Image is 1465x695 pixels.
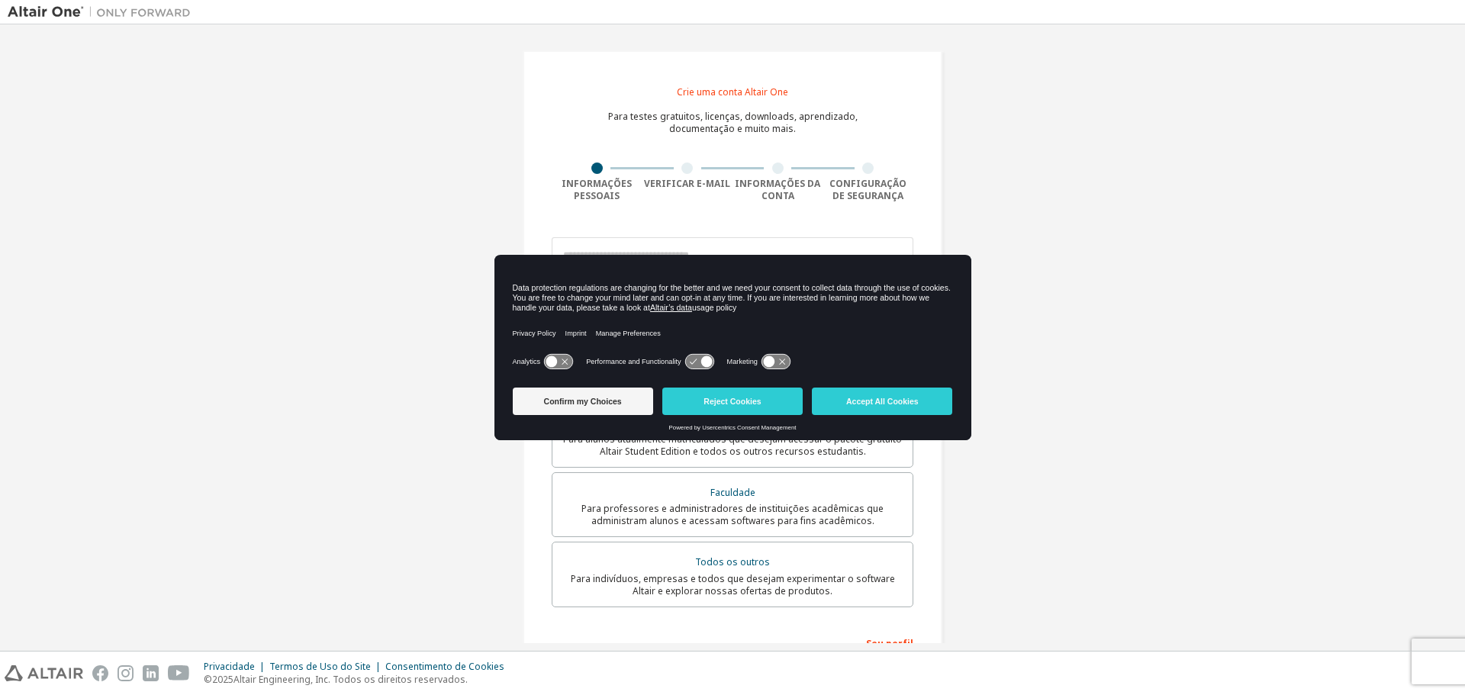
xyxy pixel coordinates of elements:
[669,122,796,135] font: documentação e muito mais.
[735,177,820,202] font: Informações da conta
[204,673,212,686] font: ©
[695,555,770,568] font: Todos os outros
[233,673,468,686] font: Altair Engineering, Inc. Todos os direitos reservados.
[571,572,895,597] font: Para indivíduos, empresas e todos que desejam experimentar o software Altair e explorar nossas of...
[581,502,884,527] font: Para professores e administradores de instituições acadêmicas que administram alunos e acessam so...
[710,486,755,499] font: Faculdade
[92,665,108,681] img: facebook.svg
[563,433,902,458] font: Para alunos atualmente matriculados que desejam acessar o pacote gratuito Altair Student Edition ...
[608,110,858,123] font: Para testes gratuitos, licenças, downloads, aprendizado,
[269,660,371,673] font: Termos de Uso do Site
[143,665,159,681] img: linkedin.svg
[8,5,198,20] img: Altair Um
[677,85,788,98] font: Crie uma conta Altair One
[204,660,255,673] font: Privacidade
[168,665,190,681] img: youtube.svg
[5,665,83,681] img: altair_logo.svg
[562,177,632,202] font: Informações pessoais
[118,665,134,681] img: instagram.svg
[644,177,730,190] font: Verificar e-mail
[829,177,906,202] font: Configuração de segurança
[866,637,913,650] font: Seu perfil
[385,660,504,673] font: Consentimento de Cookies
[212,673,233,686] font: 2025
